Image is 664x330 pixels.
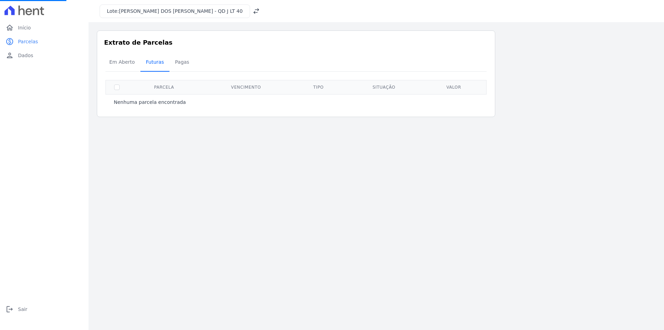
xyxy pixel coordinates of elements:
[6,37,14,46] i: paid
[18,24,31,31] span: Início
[104,54,140,72] a: Em Aberto
[107,8,243,15] h3: Lote:
[3,302,86,316] a: logoutSair
[345,80,423,94] th: Situação
[128,80,200,94] th: Parcela
[6,51,14,60] i: person
[18,38,38,45] span: Parcelas
[200,80,292,94] th: Vencimento
[3,21,86,35] a: homeInício
[105,55,139,69] span: Em Aberto
[169,54,195,72] a: Pagas
[114,99,186,106] p: Nenhuma parcela encontrada
[18,52,33,59] span: Dados
[6,24,14,32] i: home
[104,38,488,47] h3: Extrato de Parcelas
[6,305,14,313] i: logout
[3,35,86,48] a: paidParcelas
[18,306,27,313] span: Sair
[142,55,168,69] span: Futuras
[140,54,169,72] a: Futuras
[119,8,243,14] span: [PERSON_NAME] DOS [PERSON_NAME] - QD J LT 40
[292,80,345,94] th: Tipo
[171,55,193,69] span: Pagas
[3,48,86,62] a: personDados
[423,80,485,94] th: Valor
